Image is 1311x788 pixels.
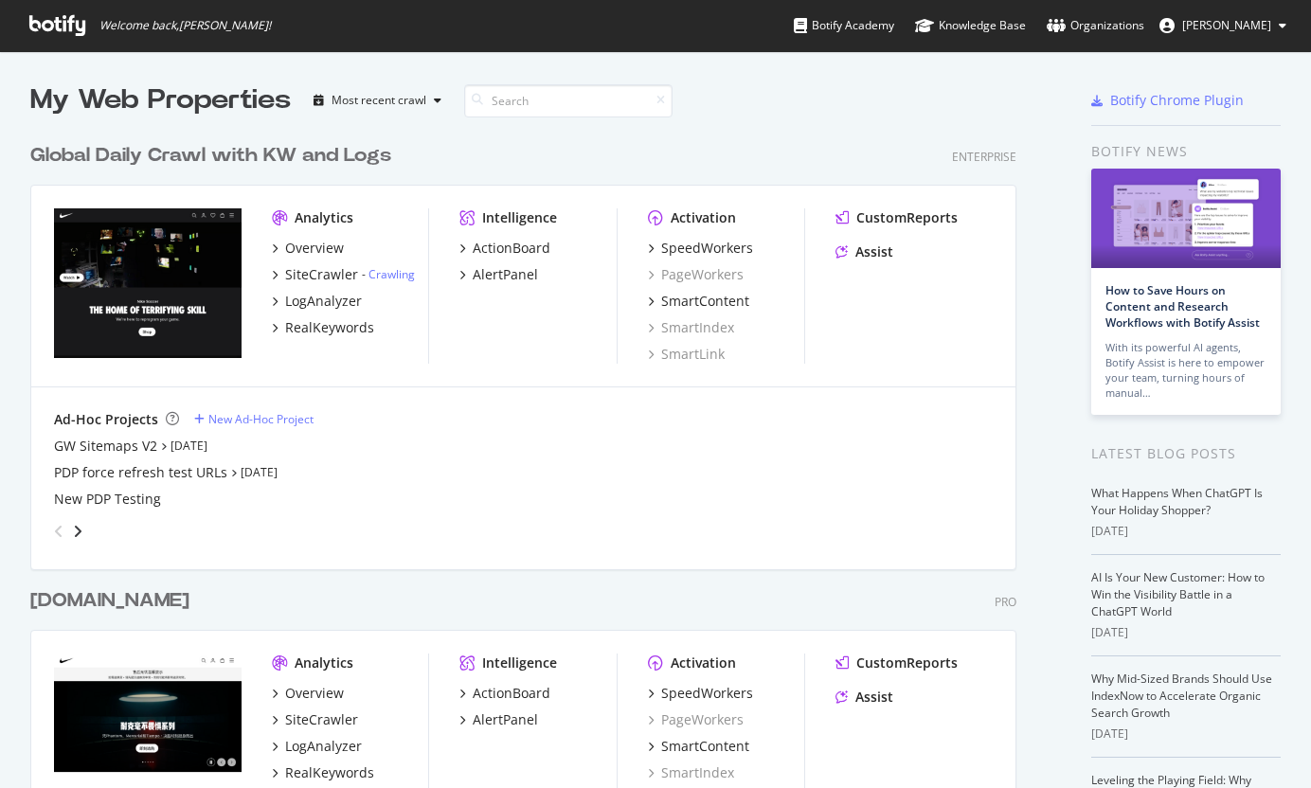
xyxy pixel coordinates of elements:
a: AlertPanel [459,265,538,284]
div: AlertPanel [473,710,538,729]
span: Brent Ludtke [1182,17,1271,33]
div: Latest Blog Posts [1091,443,1281,464]
div: Pro [995,594,1016,610]
div: Botify news [1091,141,1281,162]
a: LogAnalyzer [272,737,362,756]
div: Knowledge Base [915,16,1026,35]
a: ActionBoard [459,684,550,703]
a: AI Is Your New Customer: How to Win the Visibility Battle in a ChatGPT World [1091,569,1265,619]
a: [DATE] [241,464,278,480]
div: Activation [671,654,736,672]
div: LogAnalyzer [285,737,362,756]
div: Analytics [295,208,353,227]
a: ActionBoard [459,239,550,258]
div: RealKeywords [285,318,374,337]
a: Global Daily Crawl with KW and Logs [30,142,399,170]
div: [DATE] [1091,523,1281,540]
div: [DATE] [1091,725,1281,743]
a: SmartLink [648,345,725,364]
input: Search [464,84,673,117]
div: CustomReports [856,208,958,227]
a: AlertPanel [459,710,538,729]
a: New Ad-Hoc Project [194,411,314,427]
a: Overview [272,239,344,258]
div: SmartContent [661,737,749,756]
a: Assist [835,242,893,261]
div: LogAnalyzer [285,292,362,311]
a: SiteCrawler- Crawling [272,265,415,284]
a: PageWorkers [648,710,744,729]
div: Overview [285,239,344,258]
div: CustomReports [856,654,958,672]
a: New PDP Testing [54,490,161,509]
div: New Ad-Hoc Project [208,411,314,427]
span: Welcome back, [PERSON_NAME] ! [99,18,271,33]
a: Crawling [368,266,415,282]
button: Most recent crawl [306,85,449,116]
button: [PERSON_NAME] [1144,10,1302,41]
a: [DOMAIN_NAME] [30,587,197,615]
a: [DATE] [171,438,207,454]
div: With its powerful AI agents, Botify Assist is here to empower your team, turning hours of manual… [1105,340,1266,401]
div: SiteCrawler [285,710,358,729]
div: Assist [855,242,893,261]
img: nike.com [54,208,242,359]
div: [DATE] [1091,624,1281,641]
a: SmartContent [648,737,749,756]
a: SpeedWorkers [648,239,753,258]
div: Global Daily Crawl with KW and Logs [30,142,391,170]
a: SpeedWorkers [648,684,753,703]
div: Botify Chrome Plugin [1110,91,1244,110]
a: LogAnalyzer [272,292,362,311]
a: CustomReports [835,208,958,227]
a: Why Mid-Sized Brands Should Use IndexNow to Accelerate Organic Search Growth [1091,671,1272,721]
div: SmartContent [661,292,749,311]
div: Organizations [1047,16,1144,35]
div: - [362,266,415,282]
div: SpeedWorkers [661,239,753,258]
a: SiteCrawler [272,710,358,729]
div: ActionBoard [473,239,550,258]
div: SiteCrawler [285,265,358,284]
a: PageWorkers [648,265,744,284]
a: SmartContent [648,292,749,311]
a: Botify Chrome Plugin [1091,91,1244,110]
a: PDP force refresh test URLs [54,463,227,482]
a: SmartIndex [648,318,734,337]
div: Most recent crawl [332,95,426,106]
div: Activation [671,208,736,227]
a: GW Sitemaps V2 [54,437,157,456]
a: SmartIndex [648,763,734,782]
div: Ad-Hoc Projects [54,410,158,429]
div: Assist [855,688,893,707]
div: SpeedWorkers [661,684,753,703]
div: Analytics [295,654,353,672]
div: My Web Properties [30,81,291,119]
a: RealKeywords [272,763,374,782]
a: Assist [835,688,893,707]
div: Enterprise [952,149,1016,165]
a: How to Save Hours on Content and Research Workflows with Botify Assist [1105,282,1260,331]
a: RealKeywords [272,318,374,337]
div: AlertPanel [473,265,538,284]
div: angle-left [46,516,71,546]
div: angle-right [71,522,84,541]
div: ActionBoard [473,684,550,703]
div: Overview [285,684,344,703]
div: Intelligence [482,208,557,227]
a: CustomReports [835,654,958,672]
div: Botify Academy [794,16,894,35]
a: What Happens When ChatGPT Is Your Holiday Shopper? [1091,485,1263,518]
div: Intelligence [482,654,557,672]
img: How to Save Hours on Content and Research Workflows with Botify Assist [1091,169,1281,268]
a: Overview [272,684,344,703]
div: [DOMAIN_NAME] [30,587,189,615]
